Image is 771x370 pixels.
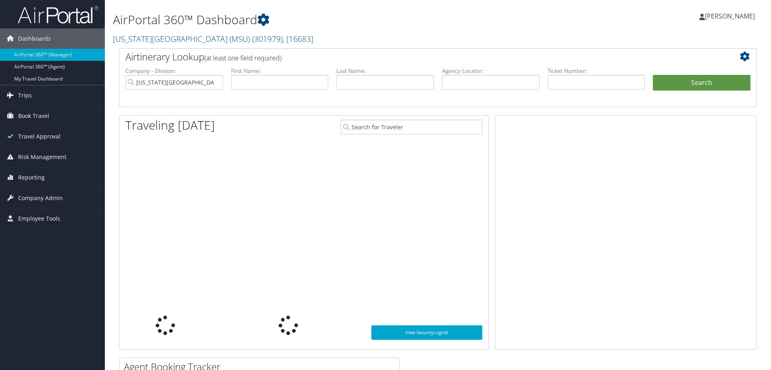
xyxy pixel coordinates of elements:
[18,126,60,147] span: Travel Approval
[283,33,313,44] span: , [ 16683 ]
[442,67,540,75] label: Agency Locator:
[125,117,215,134] h1: Traveling [DATE]
[204,54,281,62] span: (at least one field required)
[113,33,313,44] a: [US_STATE][GEOGRAPHIC_DATA] (MSU)
[18,188,63,208] span: Company Admin
[231,67,329,75] label: First Name:
[548,67,645,75] label: Ticket Number:
[18,5,98,24] img: airportal-logo.png
[705,12,755,21] span: [PERSON_NAME]
[125,50,697,64] h2: Airtinerary Lookup
[18,29,51,49] span: Dashboards
[18,167,45,188] span: Reporting
[18,85,32,105] span: Trips
[113,11,546,28] h1: AirPortal 360™ Dashboard
[18,106,49,126] span: Book Travel
[341,120,482,134] input: Search for Traveler
[125,67,223,75] label: Company - Division:
[18,209,60,229] span: Employee Tools
[699,4,763,28] a: [PERSON_NAME]
[336,67,434,75] label: Last Name:
[252,33,283,44] span: ( 301979 )
[371,325,482,340] a: View SecurityLogic®
[653,75,750,91] button: Search
[18,147,67,167] span: Risk Management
